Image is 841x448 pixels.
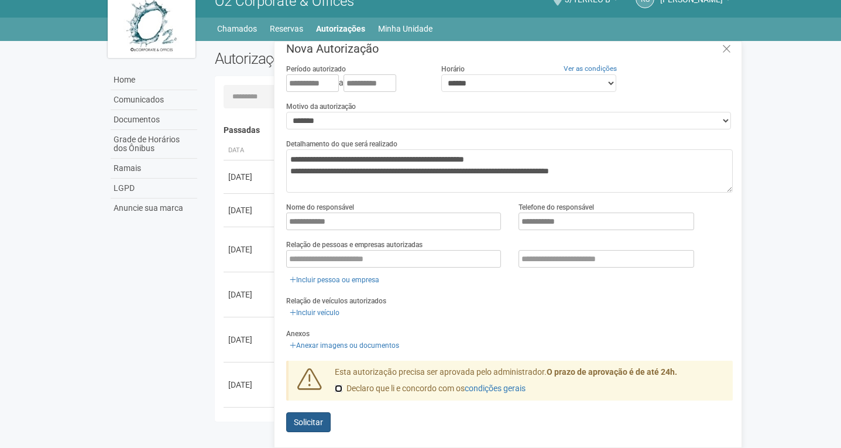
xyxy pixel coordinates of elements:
label: Nome do responsável [286,202,354,213]
a: Ramais [111,159,197,179]
a: condições gerais [465,384,526,393]
div: a [286,74,423,92]
a: Incluir pessoa ou empresa [286,273,383,286]
div: [DATE] [228,379,272,391]
a: Autorizações [316,20,365,37]
button: Solicitar [286,412,331,432]
a: Comunicados [111,90,197,110]
a: LGPD [111,179,197,199]
label: Motivo da autorização [286,101,356,112]
label: Período autorizado [286,64,346,74]
strong: O prazo de aprovação é de até 24h. [547,367,677,377]
label: Telefone do responsável [519,202,594,213]
a: Chamados [217,20,257,37]
div: [DATE] [228,334,272,346]
a: Incluir veículo [286,306,343,319]
a: Anuncie sua marca [111,199,197,218]
label: Detalhamento do que será realizado [286,139,397,149]
a: Documentos [111,110,197,130]
div: Esta autorização precisa ser aprovada pelo administrador. [326,367,733,401]
h3: Nova Autorização [286,43,733,54]
div: [DATE] [228,289,272,300]
a: Anexar imagens ou documentos [286,339,403,352]
a: Home [111,70,197,90]
span: Solicitar [294,418,323,427]
a: Minha Unidade [378,20,432,37]
a: Reservas [270,20,303,37]
div: [DATE] [228,171,272,183]
label: Anexos [286,329,310,339]
a: Ver as condições [564,64,617,73]
h4: Passadas [224,126,725,135]
div: [DATE] [228,244,272,255]
a: Grade de Horários dos Ônibus [111,130,197,159]
label: Declaro que li e concordo com os [335,383,526,395]
h2: Autorizações [215,50,465,67]
div: [DATE] [228,204,272,216]
input: Declaro que li e concordo com oscondições gerais [335,385,342,392]
label: Relação de pessoas e empresas autorizadas [286,240,423,250]
th: Data [224,141,276,160]
label: Relação de veículos autorizados [286,296,386,306]
label: Horário [441,64,465,74]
